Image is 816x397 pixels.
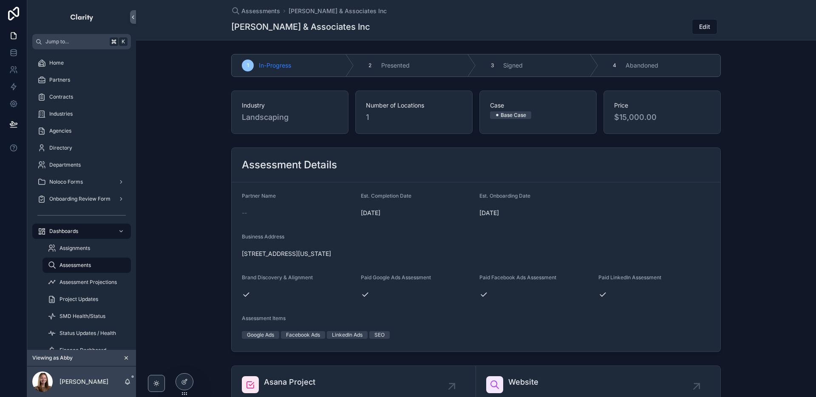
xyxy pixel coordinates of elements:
[242,274,313,281] span: Brand Discovery & Alignment
[32,191,131,207] a: Onboarding Review Form
[613,62,616,69] span: 4
[32,106,131,122] a: Industries
[479,209,592,217] span: [DATE]
[286,331,320,339] div: Facebook Ads
[42,292,131,307] a: Project Updates
[45,38,106,45] span: Jump to...
[381,61,410,70] span: Presented
[332,331,363,339] div: LinkedIn Ads
[59,245,90,252] span: Assignments
[32,174,131,190] a: Noloco Forms
[32,34,131,49] button: Jump to...K
[361,193,411,199] span: Est. Completion Date
[49,111,73,117] span: Industries
[626,61,658,70] span: Abandoned
[70,10,94,24] img: App logo
[361,209,473,217] span: [DATE]
[42,258,131,273] a: Assessments
[692,19,717,34] button: Edit
[479,193,530,199] span: Est. Onboarding Date
[366,101,462,110] span: Number of Locations
[59,313,105,320] span: SMD Health/Status
[49,145,72,151] span: Directory
[614,101,710,110] span: Price
[247,331,274,339] div: Google Ads
[242,101,338,110] span: Industry
[231,7,280,15] a: Assessments
[49,128,71,134] span: Agencies
[242,315,286,321] span: Assessment Items
[614,111,710,123] span: $15,000.00
[366,111,462,123] span: 1
[247,62,249,69] span: 1
[368,62,371,69] span: 2
[361,274,431,281] span: Paid Google Ads Assessment
[242,233,284,240] span: Business Address
[479,274,556,281] span: Paid Facebook Ads Assessment
[32,55,131,71] a: Home
[241,7,280,15] span: Assessments
[490,101,586,110] span: Case
[699,23,710,31] span: Edit
[59,262,91,269] span: Assessments
[49,196,110,202] span: Onboarding Review Form
[49,228,78,235] span: Dashboards
[49,60,64,66] span: Home
[242,209,247,217] span: --
[242,158,337,172] h2: Assessment Details
[491,62,494,69] span: 3
[42,309,131,324] a: SMD Health/Status
[59,347,106,354] span: Finance Dashboard
[508,376,538,388] span: Website
[59,377,108,386] p: [PERSON_NAME]
[59,296,98,303] span: Project Updates
[27,49,136,350] div: scrollable content
[32,89,131,105] a: Contracts
[32,140,131,156] a: Directory
[32,354,73,361] span: Viewing as Abby
[242,111,338,123] span: Landscaping
[49,77,70,83] span: Partners
[32,224,131,239] a: Dashboards
[32,157,131,173] a: Departments
[374,331,385,339] div: SEO
[49,179,83,185] span: Noloco Forms
[59,279,117,286] span: Assessment Projections
[42,241,131,256] a: Assignments
[49,94,73,100] span: Contracts
[32,72,131,88] a: Partners
[242,193,276,199] span: Partner Name
[495,111,526,119] div: ⚫ Base Case
[289,7,387,15] a: [PERSON_NAME] & Associates Inc
[32,123,131,139] a: Agencies
[242,250,710,258] span: [STREET_ADDRESS][US_STATE]
[59,330,116,337] span: Status Updates / Health
[120,38,127,45] span: K
[503,61,523,70] span: Signed
[42,275,131,290] a: Assessment Projections
[264,376,315,388] span: Asana Project
[42,326,131,341] a: Status Updates / Health
[42,343,131,358] a: Finance Dashboard
[598,274,661,281] span: Paid LinkedIn Assessment
[231,21,370,33] h1: [PERSON_NAME] & Associates Inc
[49,162,81,168] span: Departments
[259,61,291,70] span: In-Progress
